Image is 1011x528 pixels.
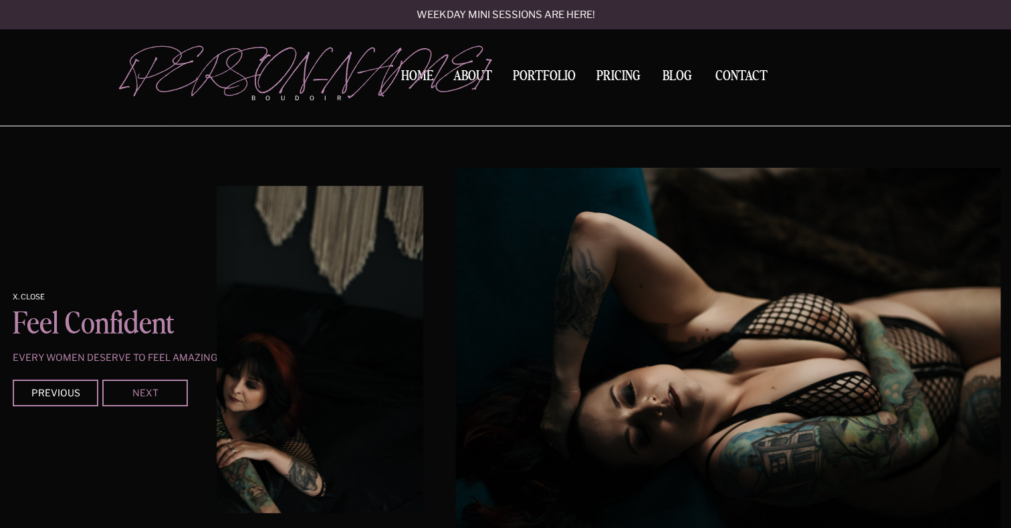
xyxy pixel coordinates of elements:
p: Feel confident [13,309,211,342]
a: Pricing [592,70,644,88]
p: boudoir [251,94,362,103]
a: [PERSON_NAME] [122,47,362,88]
a: Portfolio [508,70,580,88]
a: x. Close [13,293,74,301]
div: Previous [15,388,96,396]
a: Contact [710,70,773,84]
p: Every women deserve to feel amazing [13,353,227,362]
a: BLOG [657,70,698,82]
div: Next [105,388,185,396]
a: Weekday mini sessions are here! [380,10,631,21]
